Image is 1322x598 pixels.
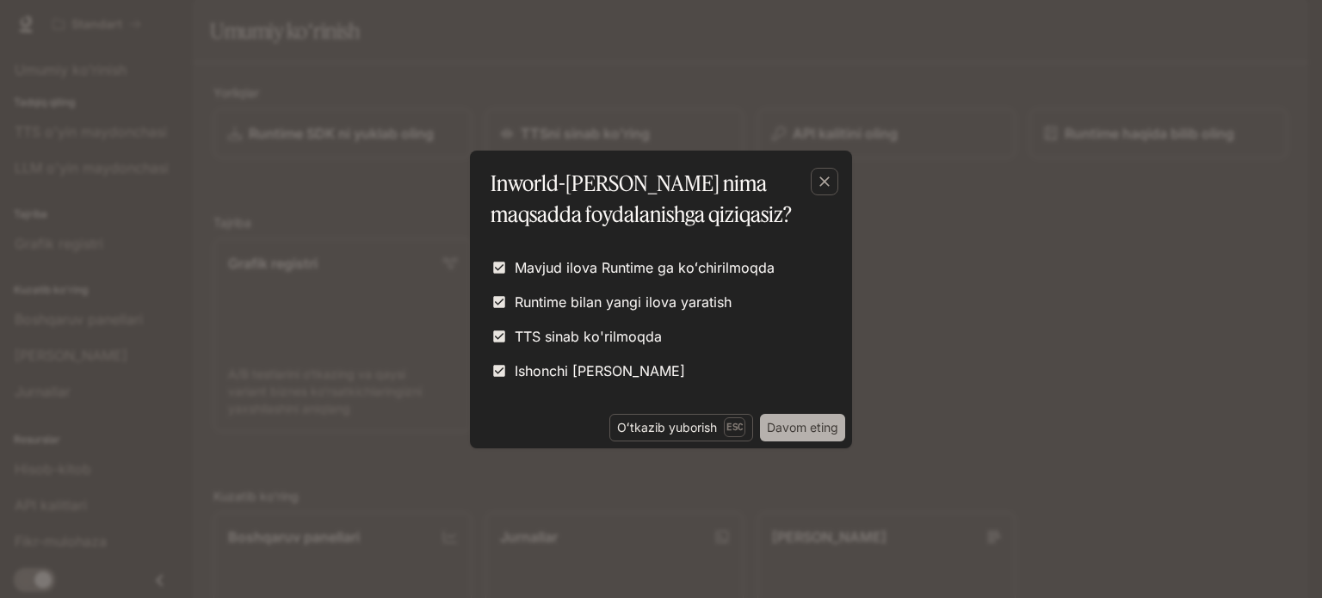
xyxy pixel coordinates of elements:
button: Oʻtkazib yuborishEsc [609,414,753,441]
font: Mavjud ilova Runtime ga koʻchirilmoqda [515,259,775,276]
button: Davom eting [760,414,845,441]
font: Davom eting [767,420,838,435]
font: TTS sinab ko'rilmoqda [515,328,662,345]
font: Esc [726,421,743,433]
font: Inworld-[PERSON_NAME] nima maqsadda foydalanishga qiziqasiz? [491,170,792,227]
font: Ishonchi [PERSON_NAME] [515,362,685,379]
font: Runtime bilan yangi ilova yaratish [515,293,732,311]
font: Oʻtkazib yuborish [617,420,717,435]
